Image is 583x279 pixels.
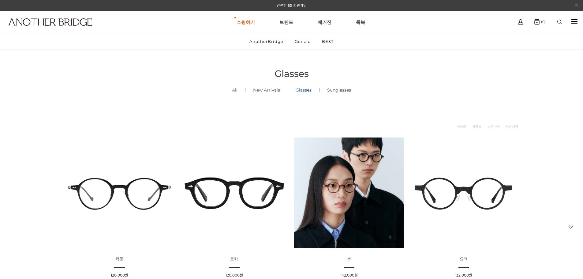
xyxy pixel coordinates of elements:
img: 카로 - 감각적인 디자인의 패션 아이템 이미지 [64,138,175,248]
a: 룩북 [356,11,365,33]
a: 낮은가격 [488,124,500,130]
a: 본 [347,257,351,262]
span: 토카 [230,256,238,262]
a: 토카 [230,257,238,262]
span: 120,000원 [226,273,243,277]
img: cart [518,19,523,25]
span: (0) [540,20,546,24]
span: 요크 [460,256,468,262]
a: Sunglasses [320,80,359,100]
a: 브랜드 [279,11,293,33]
span: 132,000원 [455,273,472,277]
a: Glasses [288,80,319,100]
a: All [224,80,245,100]
img: cart [534,19,540,25]
a: 매거진 [318,11,331,33]
a: AnotherBridge [244,33,289,49]
a: 카로 [115,257,123,262]
a: 간편한 1초 회원가입 [277,3,307,8]
a: (0) [534,19,546,25]
span: 120,000원 [111,273,128,277]
span: 본 [347,256,351,262]
span: 카로 [115,256,123,262]
a: 상품명 [472,124,481,130]
img: 본 - 동그란 렌즈로 돋보이는 아세테이트 안경 이미지 [294,138,404,248]
a: New Arrivals [245,80,288,100]
img: search [557,20,562,24]
a: BEST [317,33,339,49]
a: 쇼핑하기 [237,11,255,33]
span: Glasses [275,68,309,79]
a: 요크 [460,257,468,262]
img: logo [9,18,92,26]
img: 요크 글라스 - 트렌디한 디자인의 유니크한 안경 이미지 [409,138,519,248]
a: Genzie [290,33,316,49]
a: 높은가격 [506,124,518,130]
span: 142,000원 [340,273,358,277]
a: logo [3,18,91,41]
a: 신상품 [457,124,466,130]
img: 토카 아세테이트 뿔테 안경 이미지 [179,138,290,248]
